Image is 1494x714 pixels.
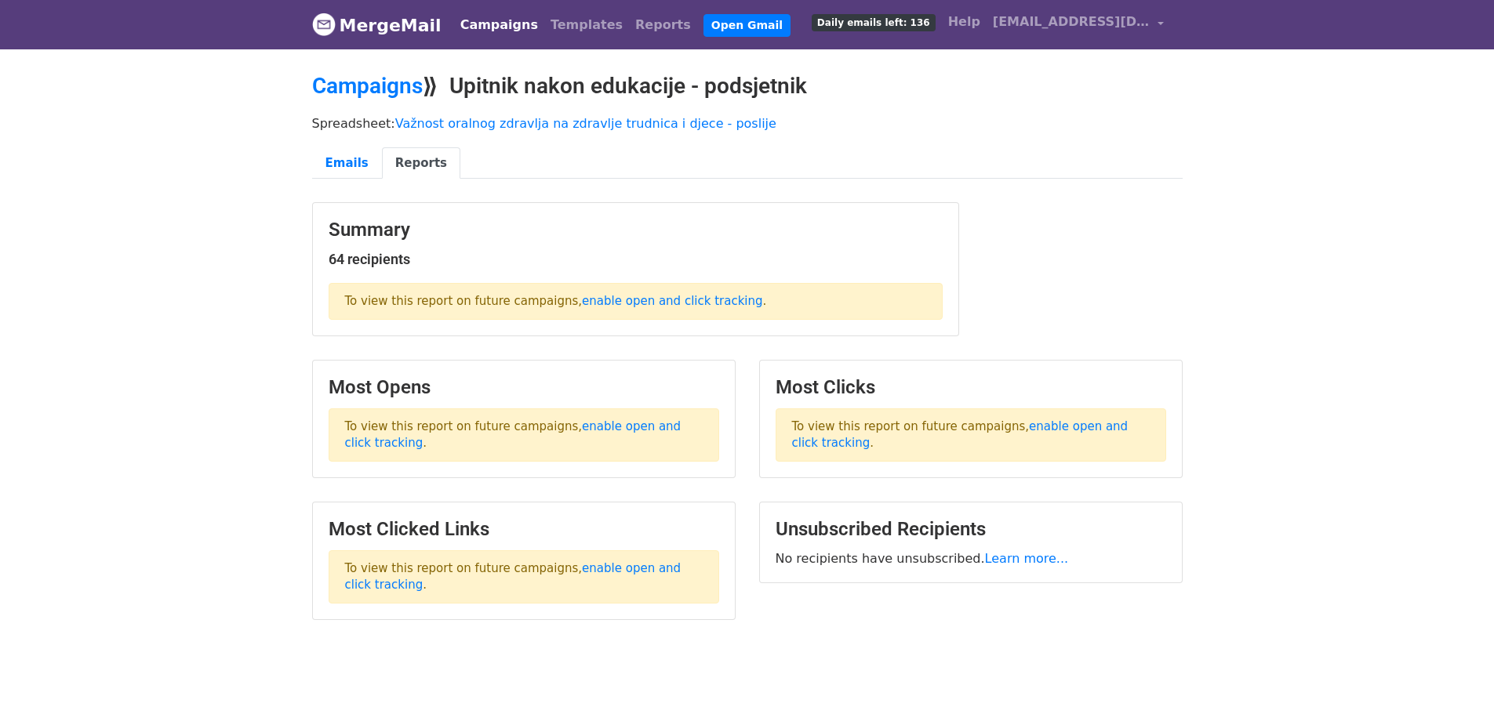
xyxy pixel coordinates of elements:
a: Daily emails left: 136 [805,6,942,38]
h3: Most Clicked Links [329,518,719,541]
span: [EMAIL_ADDRESS][DOMAIN_NAME] [993,13,1150,31]
a: Reports [382,147,460,179]
p: No recipients have unsubscribed. [776,550,1166,567]
a: Help [942,6,987,38]
a: Campaigns [454,9,544,41]
a: Open Gmail [703,14,791,37]
h5: 64 recipients [329,251,943,268]
h3: Unsubscribed Recipients [776,518,1166,541]
span: Daily emails left: 136 [812,14,936,31]
h3: Most Clicks [776,376,1166,399]
p: To view this report on future campaigns, . [329,408,719,462]
p: To view this report on future campaigns, . [776,408,1166,462]
p: To view this report on future campaigns, . [329,283,943,320]
img: MergeMail logo [312,13,336,36]
p: Spreadsheet: [312,115,1183,132]
a: Emails [312,147,382,179]
a: [EMAIL_ADDRESS][DOMAIN_NAME] [987,6,1170,43]
h3: Most Opens [329,376,719,399]
a: Važnost oralnog zdravlja na zdravlje trudnica i djece - poslije [395,116,776,131]
a: Templates [544,9,629,41]
h3: Summary [329,219,943,241]
a: Learn more... [985,551,1069,566]
a: Reports [629,9,697,41]
a: Campaigns [312,73,423,99]
h2: ⟫ Upitnik nakon edukacije - podsjetnik [312,73,1183,100]
a: MergeMail [312,9,442,42]
p: To view this report on future campaigns, . [329,550,719,603]
a: enable open and click tracking [582,294,762,308]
